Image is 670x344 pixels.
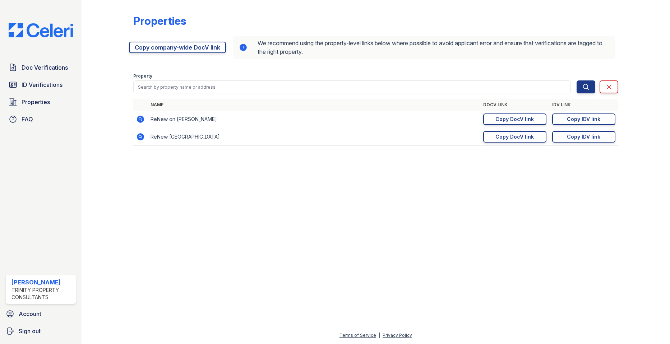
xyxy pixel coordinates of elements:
img: CE_Logo_Blue-a8612792a0a2168367f1c8372b55b34899dd931a85d93a1a3d3e32e68fde9ad4.png [3,23,79,37]
span: Sign out [19,327,41,335]
a: Sign out [3,324,79,338]
td: ReNew [GEOGRAPHIC_DATA] [148,128,480,146]
th: DocV Link [480,99,549,111]
a: Terms of Service [339,333,376,338]
a: Privacy Policy [383,333,412,338]
a: Copy IDV link [552,131,615,143]
input: Search by property name or address [133,80,570,93]
div: We recommend using the property-level links below where possible to avoid applicant error and ens... [233,36,615,59]
a: Properties [6,95,76,109]
div: Properties [133,14,186,27]
div: | [379,333,380,338]
div: Copy DocV link [495,133,534,140]
div: Copy DocV link [495,116,534,123]
a: FAQ [6,112,76,126]
td: ReNew on [PERSON_NAME] [148,111,480,128]
a: Doc Verifications [6,60,76,75]
div: Copy IDV link [567,116,600,123]
span: Doc Verifications [22,63,68,72]
a: Copy DocV link [483,131,546,143]
th: IDV Link [549,99,618,111]
span: Account [19,310,41,318]
a: Copy DocV link [483,113,546,125]
label: Property [133,73,152,79]
div: [PERSON_NAME] [11,278,73,287]
th: Name [148,99,480,111]
span: FAQ [22,115,33,124]
a: ID Verifications [6,78,76,92]
div: Trinity Property Consultants [11,287,73,301]
a: Copy company-wide DocV link [129,42,226,53]
a: Copy IDV link [552,113,615,125]
a: Account [3,307,79,321]
span: Properties [22,98,50,106]
span: ID Verifications [22,80,63,89]
div: Copy IDV link [567,133,600,140]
